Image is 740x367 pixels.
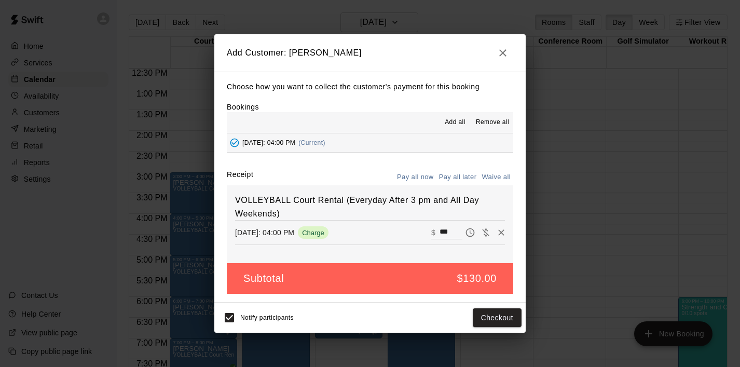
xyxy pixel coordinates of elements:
span: Notify participants [240,314,294,321]
label: Bookings [227,103,259,111]
span: Charge [298,229,328,237]
span: Pay later [462,228,478,237]
button: Pay all later [436,169,479,185]
p: $ [431,227,435,238]
span: Remove all [476,117,509,128]
button: Remove [494,225,509,240]
h6: VOLLEYBALL Court Rental (Everyday After 3 pm and All Day Weekends) [235,194,505,220]
h5: Subtotal [243,271,284,286]
label: Receipt [227,169,253,185]
span: Waive payment [478,228,494,237]
button: Pay all now [394,169,436,185]
button: Checkout [473,308,522,328]
button: Remove all [472,114,513,131]
p: [DATE]: 04:00 PM [235,227,294,238]
span: [DATE]: 04:00 PM [242,139,295,146]
h5: $130.00 [457,271,497,286]
button: Added - Collect Payment[DATE]: 04:00 PM(Current) [227,133,513,153]
span: Add all [445,117,465,128]
button: Waive all [479,169,513,185]
p: Choose how you want to collect the customer's payment for this booking [227,80,513,93]
h2: Add Customer: [PERSON_NAME] [214,34,526,72]
button: Added - Collect Payment [227,135,242,151]
button: Add all [438,114,472,131]
span: (Current) [298,139,325,146]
